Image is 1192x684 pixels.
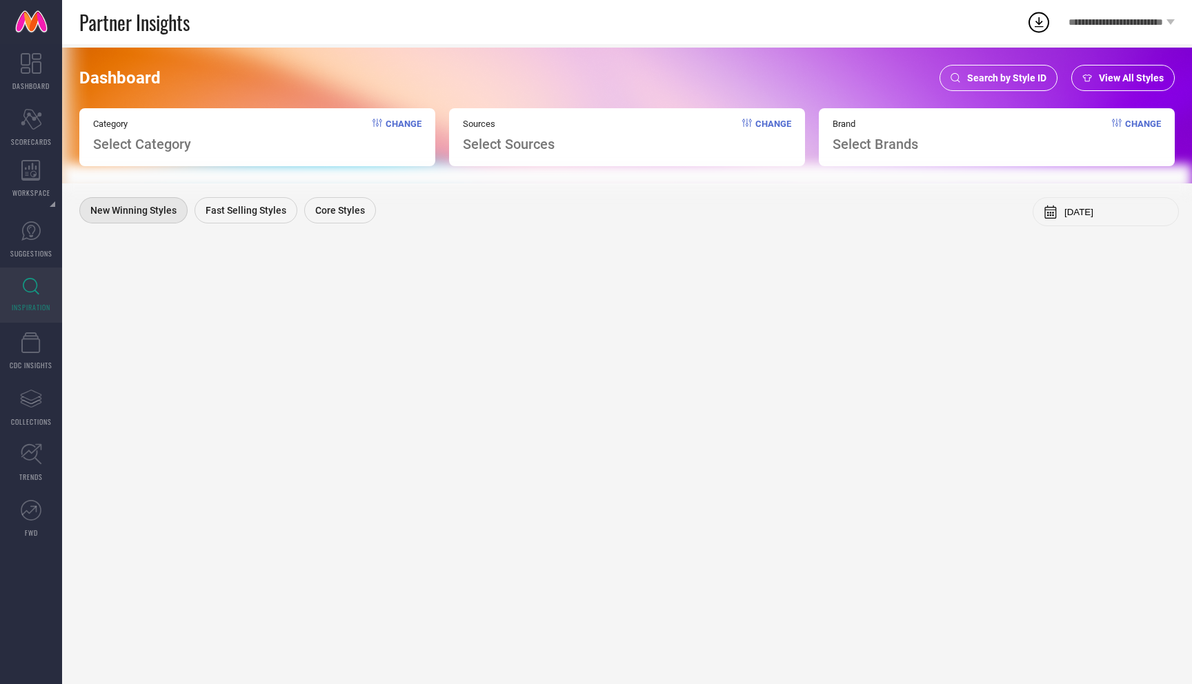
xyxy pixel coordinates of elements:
span: Sources [463,119,555,129]
span: WORKSPACE [12,188,50,198]
span: Select Category [93,136,191,152]
span: Dashboard [79,68,161,88]
span: SCORECARDS [11,137,52,147]
div: Open download list [1026,10,1051,34]
span: View All Styles [1099,72,1164,83]
span: Category [93,119,191,129]
span: FWD [25,527,38,538]
span: Partner Insights [79,8,190,37]
span: TRENDS [19,472,43,482]
span: Brand [833,119,918,129]
span: DASHBOARD [12,81,50,91]
span: Change [1125,119,1161,152]
span: Select Sources [463,136,555,152]
span: CDC INSIGHTS [10,360,52,370]
span: Search by Style ID [967,72,1046,83]
span: COLLECTIONS [11,416,52,427]
span: Select Brands [833,136,918,152]
span: New Winning Styles [90,205,177,216]
input: Select month [1064,207,1168,217]
span: Core Styles [315,205,365,216]
span: SUGGESTIONS [10,248,52,259]
span: Change [386,119,421,152]
span: Change [755,119,791,152]
span: Fast Selling Styles [206,205,286,216]
span: INSPIRATION [12,302,50,312]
